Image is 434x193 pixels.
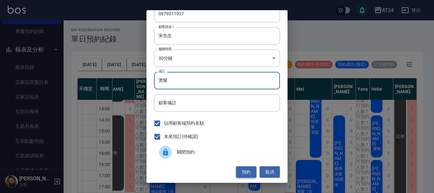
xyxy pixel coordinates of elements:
label: 服務時長 [159,47,172,52]
span: 未來預訂(待確認) [164,133,198,140]
div: 關閉預約 [154,143,280,161]
span: 關閉預約 [177,149,275,155]
button: 預約 [236,166,256,178]
div: 30分鐘 [154,50,280,67]
label: 備註 [159,69,165,74]
button: 取消 [260,166,280,178]
span: 佔用顧客端預約名額 [164,120,204,127]
label: 顧客姓名 [159,24,174,29]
